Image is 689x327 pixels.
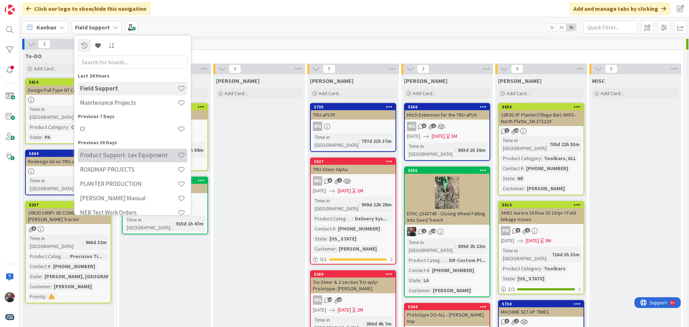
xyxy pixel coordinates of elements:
[405,110,489,120] div: Hitch Extension for the TRU-aPLYr
[405,304,489,326] div: 5344Prototype DO-ALL - [PERSON_NAME] Imp
[605,65,617,73] span: 0
[313,306,326,314] span: [DATE]
[314,159,395,164] div: 5527
[78,56,187,69] input: Search for boards...
[499,202,583,208] div: 5514
[407,142,455,158] div: Time in [GEOGRAPHIC_DATA]
[511,65,523,73] span: 9
[405,104,489,120] div: 5566Hitch Extension for the TRU-aPLYr
[311,295,395,305] div: MG
[335,225,336,233] span: :
[502,302,583,307] div: 5734
[5,5,15,15] img: Visit kanbanzone.com
[42,133,43,141] span: :
[358,201,360,209] span: :
[67,252,68,260] span: :
[328,297,332,302] span: 14
[327,235,328,243] span: :
[43,133,52,141] div: PA
[601,90,624,97] span: Add Card...
[29,151,111,156] div: 5594
[80,85,178,92] h4: Field Support
[499,301,583,317] div: 5734MACHINE SET-UP TIMES
[499,285,583,294] div: 1/1
[499,301,583,307] div: 5734
[337,178,342,183] span: 1
[28,282,51,290] div: Customer
[313,133,358,149] div: Time in [GEOGRAPHIC_DATA]
[38,40,50,48] span: 3
[15,1,33,10] span: Support
[405,104,489,110] div: 5566
[523,164,524,172] span: :
[507,90,530,97] span: Add Card...
[456,146,487,154] div: 893d 1h 36m
[431,123,436,128] span: 1
[25,52,42,60] span: To-DO
[336,245,337,253] span: :
[28,105,76,121] div: Time in [GEOGRAPHIC_DATA]
[548,140,581,148] div: 705d 22h 53m
[313,295,322,305] div: MG
[547,140,548,148] span: :
[311,122,395,131] div: MG
[569,2,670,15] div: Add and manage tabs by clicking
[524,164,570,172] div: [PHONE_NUMBER]
[80,125,178,132] h4: CI
[431,286,473,294] div: [PERSON_NAME]
[525,228,530,233] span: 8
[407,266,429,274] div: Contact #
[225,90,248,97] span: Add Card...
[405,167,489,174] div: 5555
[499,226,583,235] div: PM
[37,23,56,32] span: Kanban
[499,104,583,110] div: 5634
[311,158,395,165] div: 5527
[352,215,353,223] span: :
[28,252,67,260] div: Product Category
[311,255,395,264] div: 0/1
[516,275,546,282] div: [US_STATE]
[501,237,514,244] span: [DATE]
[407,286,430,294] div: Customer
[502,202,583,207] div: 5514
[311,277,395,293] div: Tru-Steer & 2 section TrU-aplyr Prototype- [PERSON_NAME]
[417,65,429,73] span: 3
[429,266,430,274] span: :
[84,238,108,246] div: 966d 32m
[313,197,358,212] div: Time in [GEOGRAPHIC_DATA]
[430,266,476,274] div: [PHONE_NUMBER]
[311,176,395,186] div: MG
[524,184,525,192] span: :
[499,110,583,126] div: 16R30 VF Planter(Tillage Bar) AKRS-North Platte_SN 372229
[501,164,523,172] div: Contact #
[430,286,431,294] span: :
[29,80,111,85] div: 5816
[501,184,524,192] div: Customer
[311,104,395,120] div: 5735TRU-aPLYR
[311,271,395,277] div: 5380
[526,237,539,244] span: [DATE]
[29,202,111,207] div: 5337
[338,306,351,314] span: [DATE]
[174,220,205,228] div: 915d 1h 47m
[43,272,135,280] div: [PERSON_NAME], [GEOGRAPHIC_DATA]
[353,215,389,223] div: Delivery Sys...
[550,251,581,258] div: 716d 3h 33m
[78,72,187,80] div: Last 24 Hours
[408,304,489,309] div: 5344
[413,90,436,97] span: Add Card...
[455,146,456,154] span: :
[407,276,421,284] div: State
[432,132,445,140] span: [DATE]
[80,180,178,187] h4: PLANTER PRODUCTION
[549,251,550,258] span: :
[5,292,15,302] img: JK
[311,110,395,120] div: TRU-aPLYR
[311,104,395,110] div: 5735
[505,319,509,323] span: 5
[357,306,363,314] div: 2M
[501,265,541,272] div: Product Category
[405,209,489,225] div: DTAC-2343748 - Closing Wheel Falling into Seed Trench
[498,77,542,84] span: Shea C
